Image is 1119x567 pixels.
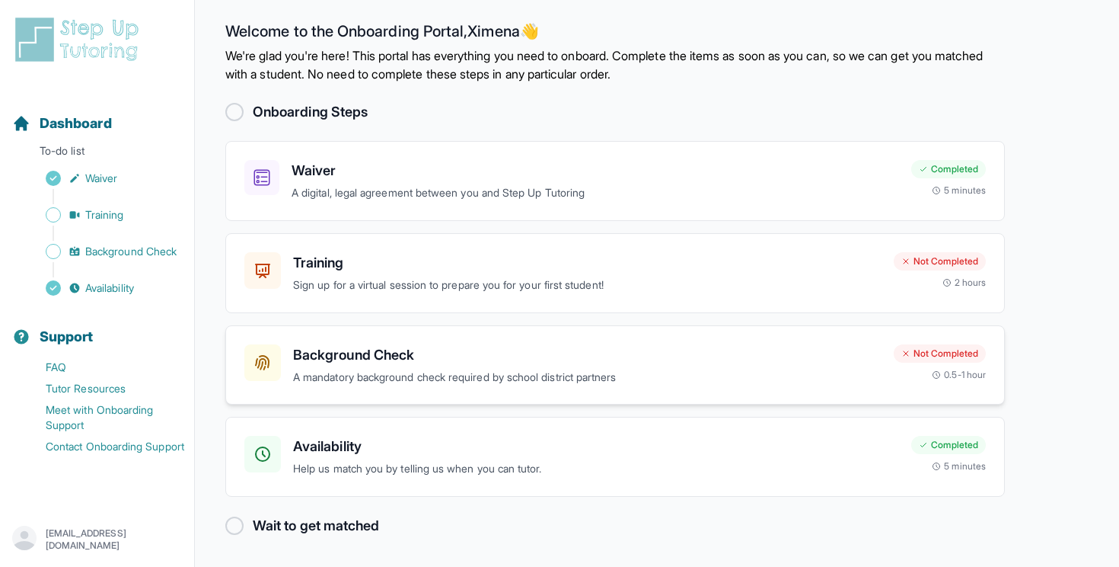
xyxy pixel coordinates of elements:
div: 0.5-1 hour [932,369,986,381]
span: Support [40,326,94,348]
p: To-do list [6,143,188,165]
p: A digital, legal agreement between you and Step Up Tutoring [292,184,899,202]
div: 5 minutes [932,184,986,197]
a: FAQ [12,357,194,378]
a: Background Check [12,241,194,262]
p: [EMAIL_ADDRESS][DOMAIN_NAME] [46,527,182,552]
div: Not Completed [894,252,986,271]
img: logo [12,15,148,64]
div: 5 minutes [932,460,986,472]
div: Not Completed [894,344,986,363]
a: WaiverA digital, legal agreement between you and Step Up TutoringCompleted5 minutes [225,141,1005,221]
span: Dashboard [40,113,112,134]
a: Training [12,204,194,226]
h3: Background Check [293,344,881,366]
button: Support [6,302,188,354]
a: Background CheckA mandatory background check required by school district partnersNot Completed0.5... [225,325,1005,405]
a: AvailabilityHelp us match you by telling us when you can tutor.Completed5 minutes [225,417,1005,497]
a: Contact Onboarding Support [12,436,194,457]
div: Completed [911,160,986,178]
a: Waiver [12,168,194,189]
span: Background Check [85,244,177,259]
a: Meet with Onboarding Support [12,399,194,436]
p: We're glad you're here! This portal has everything you need to onboard. Complete the items as soo... [225,46,1005,83]
p: A mandatory background check required by school district partners [293,369,881,386]
p: Help us match you by telling us when you can tutor. [293,460,899,478]
h3: Waiver [292,160,899,181]
h2: Onboarding Steps [253,101,368,123]
span: Training [85,207,124,223]
button: [EMAIL_ADDRESS][DOMAIN_NAME] [12,526,182,553]
h2: Wait to get matched [253,515,379,537]
button: Dashboard [6,88,188,140]
a: Dashboard [12,113,112,134]
div: Completed [911,436,986,454]
h3: Training [293,252,881,274]
div: 2 hours [942,277,987,289]
a: TrainingSign up for a virtual session to prepare you for your first student!Not Completed2 hours [225,233,1005,313]
h2: Welcome to the Onboarding Portal, Ximena 👋 [225,22,1005,46]
span: Availability [85,280,134,296]
a: Tutor Resources [12,378,194,399]
span: Waiver [85,171,117,186]
p: Sign up for a virtual session to prepare you for your first student! [293,277,881,294]
h3: Availability [293,436,899,457]
a: Availability [12,277,194,299]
